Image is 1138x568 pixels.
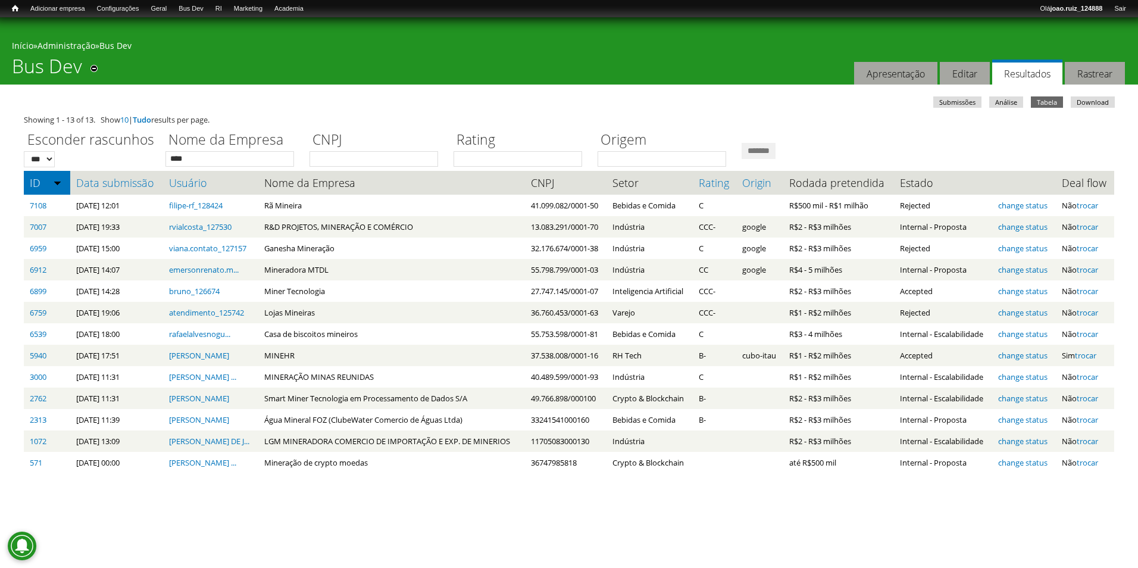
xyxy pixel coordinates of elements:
td: Não [1056,216,1114,238]
td: MINERAÇÃO MINAS REUNIDAS [258,366,524,388]
a: [PERSON_NAME] [169,350,229,361]
td: Não [1056,323,1114,345]
td: C [693,366,736,388]
a: Rating [699,177,730,189]
td: google [736,216,784,238]
div: Showing 1 - 13 of 13. Show | results per page. [24,114,1114,126]
a: Apresentação [854,62,937,85]
th: Rodada pretendida [783,171,894,195]
td: Casa de biscoitos mineiros [258,323,524,345]
td: [DATE] 11:39 [70,409,163,430]
a: Download [1071,96,1115,108]
td: Ganesha Mineração [258,238,524,259]
td: R$2 - R$3 milhões [783,388,894,409]
td: LGM MINERADORA COMERCIO DE IMPORTAÇÃO E EXP. DE MINERIOS [258,430,524,452]
td: 13.083.291/0001-70 [525,216,606,238]
a: 6539 [30,329,46,339]
label: Origem [598,130,734,151]
td: [DATE] 14:28 [70,280,163,302]
a: bruno_126674 [169,286,220,297]
td: [DATE] 17:51 [70,345,163,366]
td: Indústria [606,238,693,259]
td: R$500 mil - R$1 milhão [783,195,894,216]
td: C [693,238,736,259]
td: MINEHR [258,345,524,366]
td: 27.747.145/0001-07 [525,280,606,302]
td: [DATE] 19:33 [70,216,163,238]
a: change status [998,264,1048,275]
td: cubo-itau [736,345,784,366]
a: Administração [37,40,95,51]
a: Geral [145,3,173,15]
td: Não [1056,409,1114,430]
a: change status [998,350,1048,361]
a: change status [998,243,1048,254]
td: [DATE] 00:00 [70,452,163,473]
td: Internal - Escalabilidade [894,323,992,345]
td: 36.760.453/0001-63 [525,302,606,323]
td: [DATE] 12:01 [70,195,163,216]
td: 40.489.599/0001-93 [525,366,606,388]
td: Internal - Escalabilidade [894,430,992,452]
td: B- [693,409,736,430]
td: Não [1056,195,1114,216]
a: trocar [1077,221,1098,232]
td: google [736,259,784,280]
a: change status [998,436,1048,447]
td: Mineradora MTDL [258,259,524,280]
a: change status [998,414,1048,425]
a: Bus Dev [173,3,210,15]
td: Lojas Mineiras [258,302,524,323]
a: emersonrenato.m... [169,264,239,275]
td: Indústria [606,430,693,452]
a: change status [998,307,1048,318]
a: change status [998,393,1048,404]
td: [DATE] 18:00 [70,323,163,345]
th: CNPJ [525,171,606,195]
a: Análise [989,96,1023,108]
td: Smart Miner Tecnologia em Processamento de Dados S/A [258,388,524,409]
td: 49.766.898/000100 [525,388,606,409]
a: 3000 [30,372,46,382]
td: Crypto & Blockchain [606,388,693,409]
td: até R$500 mil [783,452,894,473]
a: 6912 [30,264,46,275]
a: RI [210,3,228,15]
a: change status [998,372,1048,382]
a: 6899 [30,286,46,297]
a: Submissões [933,96,981,108]
td: [DATE] 13:09 [70,430,163,452]
td: CC [693,259,736,280]
a: [PERSON_NAME] ... [169,457,236,468]
td: [DATE] 11:31 [70,388,163,409]
td: R$2 - R$3 milhões [783,430,894,452]
a: Data submissão [76,177,157,189]
td: google [736,238,784,259]
td: 41.099.082/0001-50 [525,195,606,216]
td: Não [1056,238,1114,259]
a: viana.contato_127157 [169,243,246,254]
th: Setor [606,171,693,195]
label: CNPJ [309,130,446,151]
td: Internal - Proposta [894,216,992,238]
td: Bebidas e Comida [606,409,693,430]
a: [PERSON_NAME] [169,414,229,425]
td: 36747985818 [525,452,606,473]
td: [DATE] 14:07 [70,259,163,280]
a: Usuário [169,177,252,189]
a: trocar [1077,243,1098,254]
td: [DATE] 11:31 [70,366,163,388]
td: Internal - Proposta [894,452,992,473]
td: 32.176.674/0001-38 [525,238,606,259]
a: Início [12,40,33,51]
td: C [693,323,736,345]
td: R$3 - 4 milhões [783,323,894,345]
td: R$1 - R$2 milhões [783,345,894,366]
a: 1072 [30,436,46,447]
td: Mineração de crypto moedas [258,452,524,473]
td: R$1 - R$2 milhões [783,302,894,323]
a: trocar [1077,436,1098,447]
a: trocar [1077,307,1098,318]
a: Início [6,3,24,14]
td: Não [1056,388,1114,409]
